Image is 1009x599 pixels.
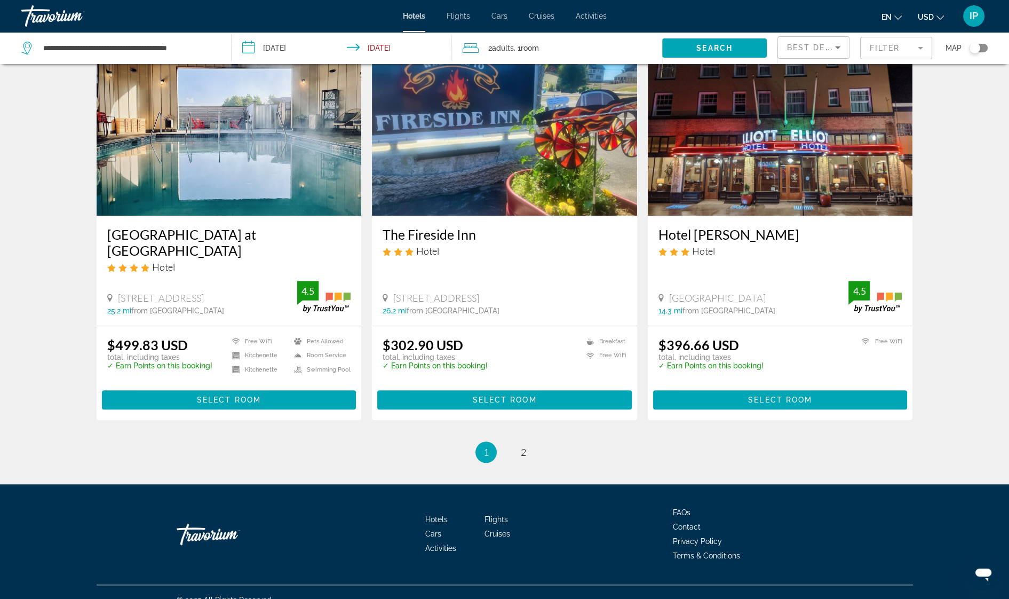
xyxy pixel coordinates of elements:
[197,396,261,404] span: Select Room
[581,337,626,346] li: Breakfast
[786,43,842,52] span: Best Deals
[966,556,1000,590] iframe: Button to launch messaging window
[514,41,539,56] span: , 1
[848,285,870,297] div: 4.5
[581,351,626,360] li: Free WiFi
[393,292,479,304] span: [STREET_ADDRESS]
[673,537,722,546] a: Privacy Policy
[492,44,514,52] span: Adults
[383,306,407,315] span: 26.2 mi
[131,306,224,315] span: from [GEOGRAPHIC_DATA]
[383,353,488,361] p: total, including taxes
[383,337,463,353] ins: $302.90 USD
[488,41,514,56] span: 2
[107,353,212,361] p: total, including taxes
[227,351,289,360] li: Kitchenette
[232,32,452,64] button: Check-in date: Oct 24, 2025 Check-out date: Oct 26, 2025
[673,523,701,531] a: Contact
[383,226,626,242] a: The Fireside Inn
[107,337,188,353] ins: $499.83 USD
[673,508,690,517] a: FAQs
[960,5,988,27] button: User Menu
[102,390,356,409] button: Select Room
[97,45,362,216] img: Hotel image
[682,306,775,315] span: from [GEOGRAPHIC_DATA]
[692,245,715,257] span: Hotel
[521,44,539,52] span: Room
[425,544,456,553] a: Activities
[848,281,902,312] img: trustyou-badge.svg
[407,306,499,315] span: from [GEOGRAPHIC_DATA]
[289,365,351,374] li: Swimming Pool
[658,361,764,370] p: ✓ Earn Points on this booking!
[383,361,488,370] p: ✓ Earn Points on this booking!
[289,337,351,346] li: Pets Allowed
[881,13,892,21] span: en
[662,38,767,58] button: Search
[658,226,902,242] a: Hotel [PERSON_NAME]
[447,12,470,20] a: Flights
[484,530,510,538] a: Cruises
[521,446,526,458] span: 2
[452,32,662,64] button: Travelers: 2 adults, 0 children
[297,285,319,297] div: 4.5
[881,9,902,25] button: Change language
[152,261,175,273] span: Hotel
[576,12,607,20] a: Activities
[483,446,489,458] span: 1
[107,226,351,258] a: [GEOGRAPHIC_DATA] at [GEOGRAPHIC_DATA]
[227,337,289,346] li: Free WiFi
[673,551,740,560] a: Terms & Conditions
[856,337,902,346] li: Free WiFi
[484,515,508,524] span: Flights
[107,261,351,273] div: 4 star Hotel
[918,9,944,25] button: Change currency
[177,518,283,550] a: Travorium
[529,12,554,20] a: Cruises
[377,390,632,409] button: Select Room
[962,43,988,53] button: Toggle map
[491,12,507,20] a: Cars
[21,2,128,30] a: Travorium
[658,245,902,257] div: 3 star Hotel
[425,515,448,524] span: Hotels
[297,281,351,312] img: trustyou-badge.svg
[970,11,978,21] span: IP
[372,45,637,216] img: Hotel image
[658,337,739,353] ins: $396.66 USD
[748,396,812,404] span: Select Room
[107,306,131,315] span: 25.2 mi
[658,353,764,361] p: total, including taxes
[860,36,932,60] button: Filter
[669,292,766,304] span: [GEOGRAPHIC_DATA]
[383,245,626,257] div: 3 star Hotel
[918,13,934,21] span: USD
[97,442,913,463] nav: Pagination
[946,41,962,56] span: Map
[227,365,289,374] li: Kitchenette
[403,12,425,20] a: Hotels
[786,41,840,54] mat-select: Sort by
[289,351,351,360] li: Room Service
[425,530,441,538] span: Cars
[107,361,212,370] p: ✓ Earn Points on this booking!
[648,45,913,216] img: Hotel image
[472,396,536,404] span: Select Room
[653,392,908,404] a: Select Room
[696,44,733,52] span: Search
[658,306,682,315] span: 14.3 mi
[102,392,356,404] a: Select Room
